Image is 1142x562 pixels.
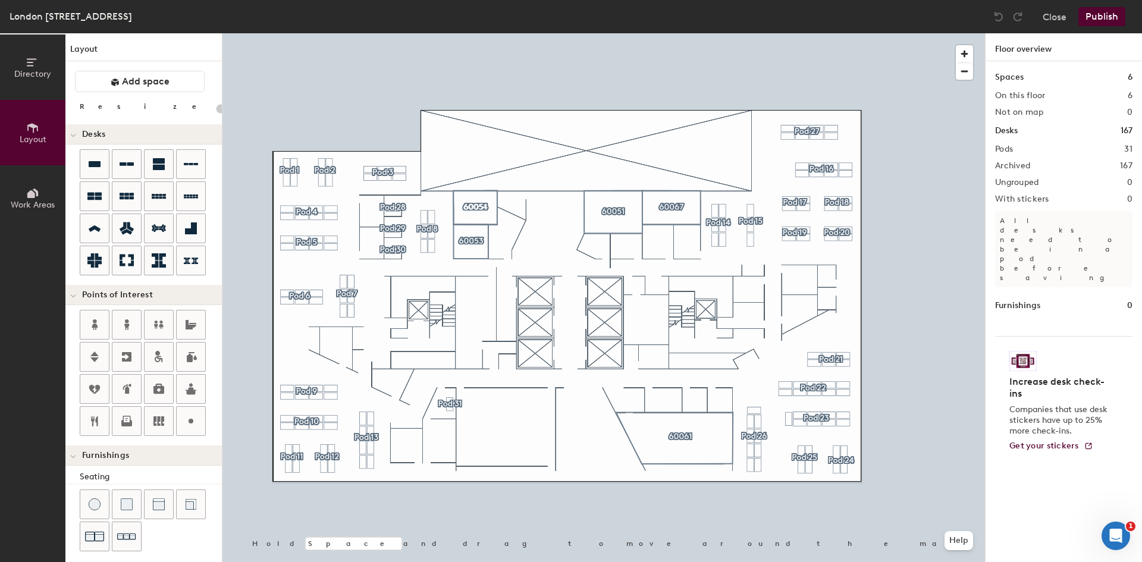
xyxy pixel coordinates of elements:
div: London [STREET_ADDRESS] [10,9,132,24]
button: Couch (middle) [144,489,174,519]
img: Couch (x2) [85,527,104,546]
span: Add space [122,76,170,87]
p: All desks need to be in a pod before saving [995,211,1132,287]
div: Seating [80,470,222,483]
h2: On this floor [995,91,1046,101]
p: Companies that use desk stickers have up to 25% more check-ins. [1009,404,1111,437]
h2: 0 [1127,108,1132,117]
h2: 0 [1127,178,1132,187]
h1: Spaces [995,71,1024,84]
span: Work Areas [11,200,55,210]
h4: Increase desk check-ins [1009,376,1111,400]
h2: With stickers [995,194,1049,204]
h2: Pods [995,145,1013,154]
img: Couch (corner) [185,498,197,510]
span: Get your stickers [1009,441,1079,451]
a: Get your stickers [1009,441,1093,451]
img: Undo [993,11,1005,23]
button: Couch (x2) [80,522,109,551]
h1: 167 [1121,124,1132,137]
button: Add space [75,71,205,92]
h1: 0 [1127,299,1132,312]
span: Points of Interest [82,290,153,300]
h1: 6 [1128,71,1132,84]
h2: 6 [1128,91,1132,101]
h2: Not on map [995,108,1043,117]
img: Redo [1012,11,1024,23]
h2: Archived [995,161,1030,171]
h2: Ungrouped [995,178,1039,187]
h1: Desks [995,124,1018,137]
span: Directory [14,69,51,79]
span: Layout [20,134,46,145]
h2: 0 [1127,194,1132,204]
h1: Furnishings [995,299,1040,312]
img: Couch (x3) [117,528,136,546]
h2: 31 [1124,145,1132,154]
iframe: Intercom live chat [1102,522,1130,550]
span: 1 [1126,522,1135,531]
img: Cushion [121,498,133,510]
img: Sticker logo [1009,351,1037,371]
button: Couch (x3) [112,522,142,551]
button: Help [945,531,973,550]
button: Stool [80,489,109,519]
button: Publish [1078,7,1125,26]
span: Desks [82,130,105,139]
h1: Floor overview [986,33,1142,61]
button: Couch (corner) [176,489,206,519]
button: Close [1043,7,1066,26]
img: Stool [89,498,101,510]
h1: Layout [65,43,222,61]
img: Couch (middle) [153,498,165,510]
h2: 167 [1120,161,1132,171]
div: Resize [80,102,211,111]
span: Furnishings [82,451,129,460]
button: Cushion [112,489,142,519]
